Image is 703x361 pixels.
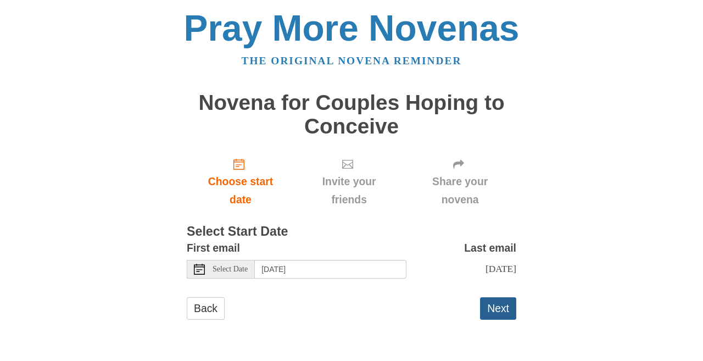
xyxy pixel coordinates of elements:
a: Pray More Novenas [184,8,520,48]
label: Last email [464,239,516,257]
a: The original novena reminder [242,55,462,66]
label: First email [187,239,240,257]
span: Share your novena [415,173,505,209]
button: Next [480,297,516,320]
span: Choose start date [198,173,283,209]
h3: Select Start Date [187,225,516,239]
span: [DATE] [486,263,516,274]
span: Invite your friends [305,173,393,209]
a: Back [187,297,225,320]
div: Click "Next" to confirm your start date first. [404,149,516,214]
span: Select Date [213,265,248,273]
a: Choose start date [187,149,294,214]
h1: Novena for Couples Hoping to Conceive [187,91,516,138]
div: Click "Next" to confirm your start date first. [294,149,404,214]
